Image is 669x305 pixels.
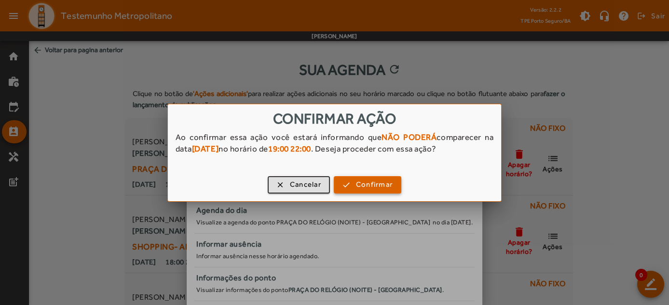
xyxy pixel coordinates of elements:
[356,179,393,190] span: Confirmar
[168,131,502,164] div: Ao confirmar essa ação você estará informando que comparecer na data no horário de . Deseja proce...
[268,176,330,194] button: Cancelar
[334,176,401,194] button: Confirmar
[273,110,396,127] span: Confirmar ação
[192,144,218,153] strong: [DATE]
[382,132,437,142] strong: NÃO PODERÁ
[290,179,321,190] span: Cancelar
[268,144,311,153] strong: 19:00 22:00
